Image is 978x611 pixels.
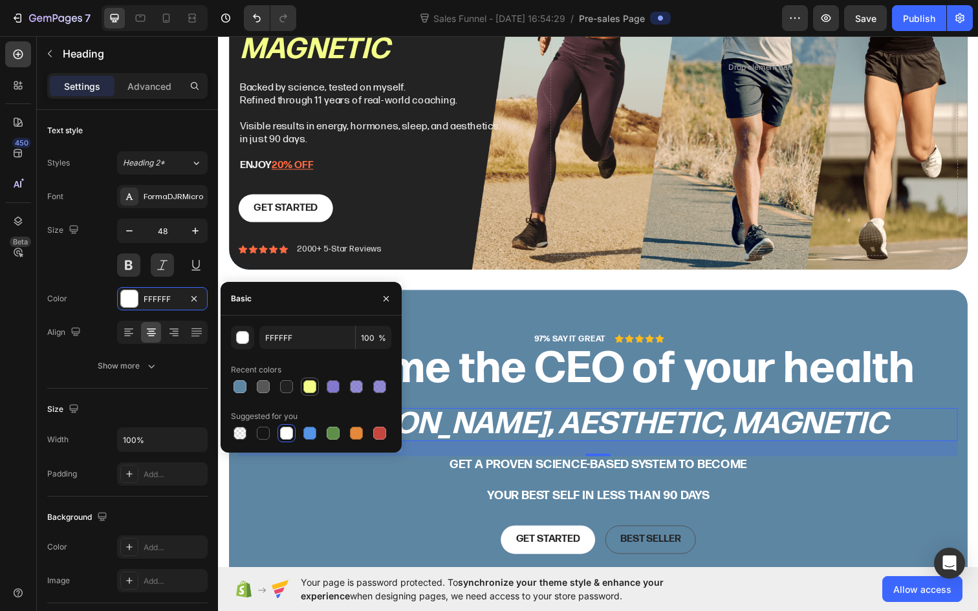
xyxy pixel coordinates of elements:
div: Color [47,541,67,553]
div: Recent colors [231,364,281,376]
p: 97% SAY IT GREAT [323,304,396,315]
button: Get started [288,500,385,529]
div: Size [47,222,81,239]
div: Background [47,509,110,526]
button: Best Seller [395,500,488,529]
h2: Rich Text Editor. Editing area: main [21,316,755,364]
span: Pre-sales Page [579,12,645,25]
p: 7 [85,10,91,26]
strong: Your Best Self in Less than 90 days [275,462,502,477]
div: Open Intercom Messenger [934,548,965,579]
div: Undo/Redo [244,5,296,31]
p: Heading [63,46,202,61]
p: Settings [64,80,100,93]
span: Heading 2* [123,157,165,169]
span: / [570,12,574,25]
span: Sales Funnel - [DATE] 16:54:29 [431,12,568,25]
p: Advanced [127,80,171,93]
div: Text style [47,125,83,136]
div: Color [47,293,67,305]
p: [PERSON_NAME], Aesthetic, Magnetic [22,381,754,412]
div: Add... [144,575,204,587]
div: Align [47,324,83,341]
div: Best Seller [411,508,472,521]
div: Width [47,434,69,445]
button: 7 [5,5,96,31]
div: Get started [304,508,369,521]
button: Save [844,5,887,31]
div: FormaDJRMicro [144,191,204,203]
span: % [378,332,386,344]
button: Publish [892,5,946,31]
p: Become the CEO of your health [22,317,754,363]
div: Padding [47,468,77,480]
div: FFFFFF [144,294,181,305]
div: Styles [47,157,70,169]
button: Heading 2* [117,151,208,175]
div: Show more [98,359,158,372]
div: Add... [144,542,204,553]
div: Size [47,401,81,418]
button: Allow access [882,576,962,602]
div: Font [47,191,63,202]
h2: Rich Text Editor. Editing area: main [21,380,755,413]
strong: Get a Proven Science-Based System to become [236,430,540,445]
button: Show more [47,354,208,378]
div: Publish [903,12,935,25]
span: Allow access [893,583,951,596]
input: Eg: FFFFFF [259,326,355,349]
span: Save [855,13,876,24]
div: Basic [231,293,252,305]
div: Image [47,575,70,586]
input: Auto [118,428,207,451]
div: 450 [12,138,31,148]
iframe: Design area [218,36,978,567]
div: Add... [144,469,204,480]
span: synchronize your theme style & enhance your experience [301,577,664,601]
div: Suggested for you [231,411,298,422]
span: Your page is password protected. To when designing pages, we need access to your store password. [301,575,714,603]
div: Beta [10,237,31,247]
div: Heading [37,361,72,373]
